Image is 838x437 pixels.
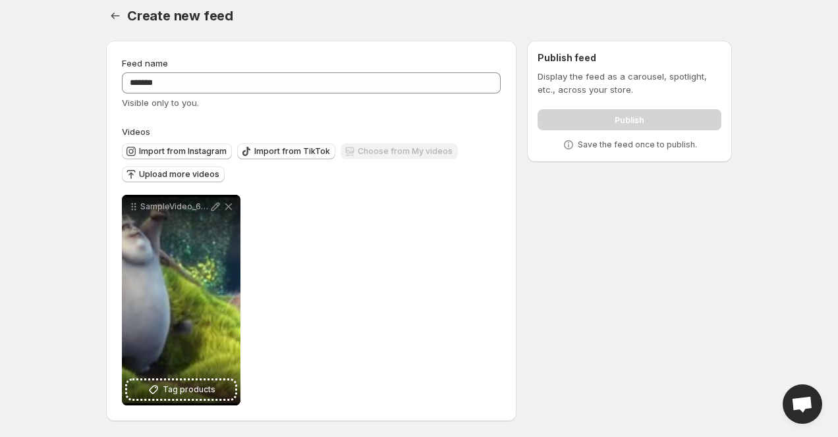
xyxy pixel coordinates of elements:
p: Display the feed as a carousel, spotlight, etc., across your store. [538,70,721,96]
button: Tag products [127,380,235,399]
span: Import from Instagram [139,146,227,157]
p: SampleVideo_640x360_1mb [140,201,209,212]
button: Import from TikTok [237,143,335,159]
div: Open chat [783,384,822,424]
span: Upload more videos [139,169,219,180]
h2: Publish feed [538,51,721,64]
button: Import from Instagram [122,143,232,159]
button: Upload more videos [122,167,225,182]
span: Videos [122,126,150,137]
div: SampleVideo_640x360_1mbTag products [122,195,240,405]
span: Feed name [122,58,168,68]
span: Import from TikTok [254,146,330,157]
span: Create new feed [127,8,233,24]
span: Visible only to you. [122,97,199,108]
p: Save the feed once to publish. [578,140,697,150]
button: Settings [106,7,125,25]
span: Tag products [163,383,215,396]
